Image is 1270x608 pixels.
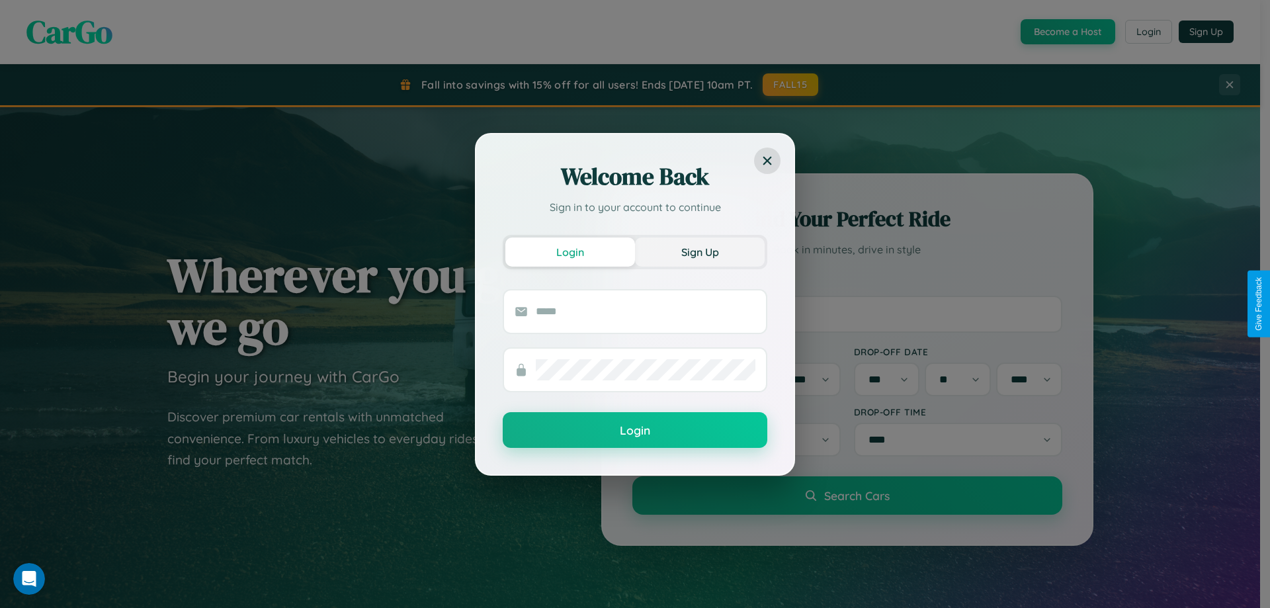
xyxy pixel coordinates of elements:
[13,563,45,595] iframe: Intercom live chat
[503,161,767,193] h2: Welcome Back
[503,412,767,448] button: Login
[635,238,765,267] button: Sign Up
[1254,277,1263,331] div: Give Feedback
[503,199,767,215] p: Sign in to your account to continue
[505,238,635,267] button: Login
